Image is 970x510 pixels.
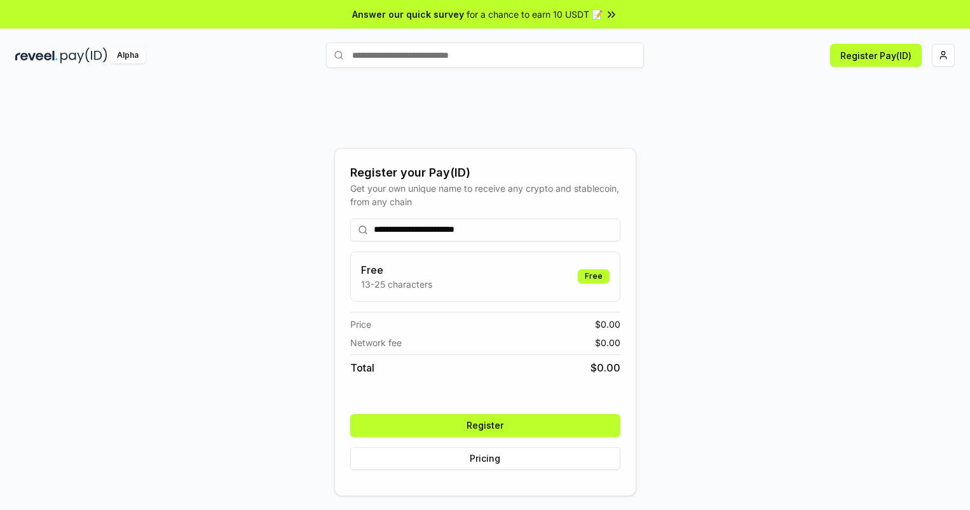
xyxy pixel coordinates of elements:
[60,48,107,64] img: pay_id
[578,269,610,283] div: Free
[350,164,620,182] div: Register your Pay(ID)
[15,48,58,64] img: reveel_dark
[350,414,620,437] button: Register
[595,336,620,349] span: $ 0.00
[595,318,620,331] span: $ 0.00
[467,8,603,21] span: for a chance to earn 10 USDT 📝
[110,48,146,64] div: Alpha
[591,360,620,375] span: $ 0.00
[361,278,432,291] p: 13-25 characters
[350,447,620,470] button: Pricing
[352,8,464,21] span: Answer our quick survey
[350,336,402,349] span: Network fee
[350,360,374,375] span: Total
[830,44,922,67] button: Register Pay(ID)
[361,262,432,278] h3: Free
[350,318,371,331] span: Price
[350,182,620,208] div: Get your own unique name to receive any crypto and stablecoin, from any chain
